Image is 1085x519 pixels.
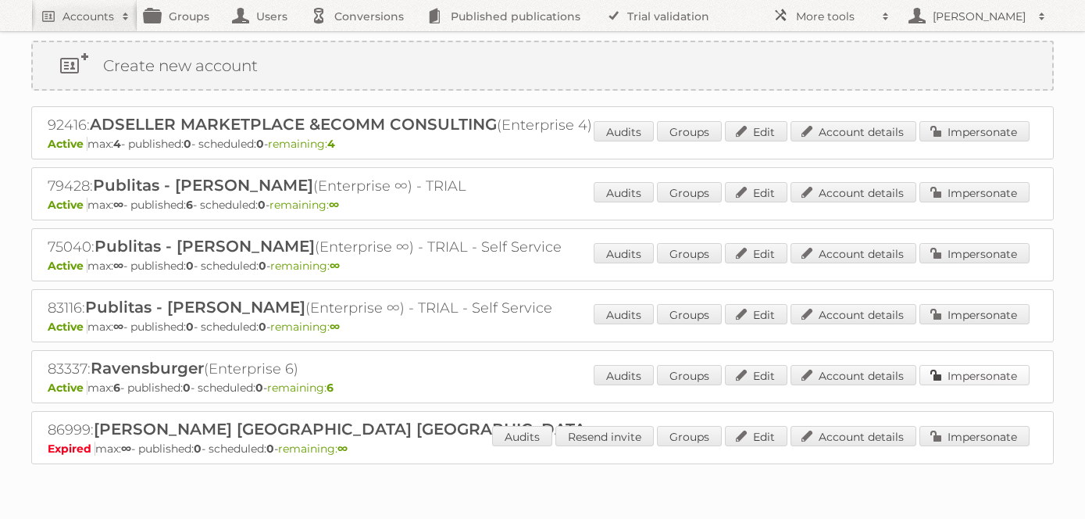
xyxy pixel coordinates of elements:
strong: 6 [186,198,193,212]
h2: 92416: (Enterprise 4) [48,115,594,135]
span: Active [48,381,87,395]
strong: ∞ [113,259,123,273]
span: Publitas - [PERSON_NAME] [85,298,305,317]
a: Audits [594,121,654,141]
strong: ∞ [113,198,123,212]
a: Audits [594,304,654,324]
a: Account details [791,182,916,202]
a: Edit [725,304,787,324]
a: Impersonate [919,365,1030,385]
span: remaining: [268,137,335,151]
span: remaining: [270,259,340,273]
a: Edit [725,243,787,263]
span: Active [48,320,87,334]
a: Account details [791,121,916,141]
span: [PERSON_NAME] [GEOGRAPHIC_DATA] [GEOGRAPHIC_DATA] [94,420,594,438]
span: Active [48,198,87,212]
span: Publitas - [PERSON_NAME] [93,176,313,195]
strong: 6 [327,381,334,395]
p: max: - published: - scheduled: - [48,198,1037,212]
strong: 0 [183,381,191,395]
p: max: - published: - scheduled: - [48,320,1037,334]
p: max: - published: - scheduled: - [48,381,1037,395]
h2: 86999: (Bronze ∞) - TRIAL - Self Service [48,420,594,440]
strong: ∞ [330,259,340,273]
h2: [PERSON_NAME] [929,9,1030,24]
a: Audits [492,426,552,446]
a: Audits [594,365,654,385]
p: max: - published: - scheduled: - [48,259,1037,273]
a: Resend invite [555,426,654,446]
a: Audits [594,243,654,263]
a: Account details [791,304,916,324]
a: Groups [657,182,722,202]
a: Account details [791,426,916,446]
a: Impersonate [919,304,1030,324]
span: remaining: [267,381,334,395]
h2: Accounts [62,9,114,24]
a: Groups [657,243,722,263]
a: Audits [594,182,654,202]
strong: 4 [327,137,335,151]
a: Impersonate [919,121,1030,141]
span: remaining: [270,320,340,334]
strong: ∞ [121,442,131,456]
a: Groups [657,426,722,446]
span: ADSELLER MARKETPLACE &ECOMM CONSULTING [90,115,497,134]
a: Account details [791,365,916,385]
p: max: - published: - scheduled: - [48,137,1037,151]
a: Edit [725,365,787,385]
a: Impersonate [919,243,1030,263]
strong: 4 [113,137,121,151]
strong: 0 [184,137,191,151]
strong: 0 [259,259,266,273]
h2: More tools [796,9,874,24]
strong: 0 [258,198,266,212]
strong: 0 [186,320,194,334]
h2: 75040: (Enterprise ∞) - TRIAL - Self Service [48,237,594,257]
strong: 0 [255,381,263,395]
span: Ravensburger [91,359,204,378]
a: Groups [657,121,722,141]
a: Edit [725,121,787,141]
a: Edit [725,182,787,202]
a: Impersonate [919,182,1030,202]
p: max: - published: - scheduled: - [48,442,1037,456]
strong: ∞ [337,442,348,456]
h2: 83116: (Enterprise ∞) - TRIAL - Self Service [48,298,594,318]
strong: ∞ [113,320,123,334]
a: Groups [657,304,722,324]
span: Publitas - [PERSON_NAME] [95,237,315,256]
a: Create new account [33,42,1052,89]
span: Active [48,137,87,151]
span: Active [48,259,87,273]
strong: 0 [259,320,266,334]
strong: 0 [256,137,264,151]
a: Impersonate [919,426,1030,446]
h2: 79428: (Enterprise ∞) - TRIAL [48,176,594,196]
strong: ∞ [330,320,340,334]
a: Edit [725,426,787,446]
span: remaining: [278,442,348,456]
span: Expired [48,442,95,456]
strong: 0 [186,259,194,273]
a: Groups [657,365,722,385]
h2: 83337: (Enterprise 6) [48,359,594,379]
strong: 0 [266,442,274,456]
strong: 0 [194,442,202,456]
strong: ∞ [329,198,339,212]
a: Account details [791,243,916,263]
strong: 6 [113,381,120,395]
span: remaining: [269,198,339,212]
